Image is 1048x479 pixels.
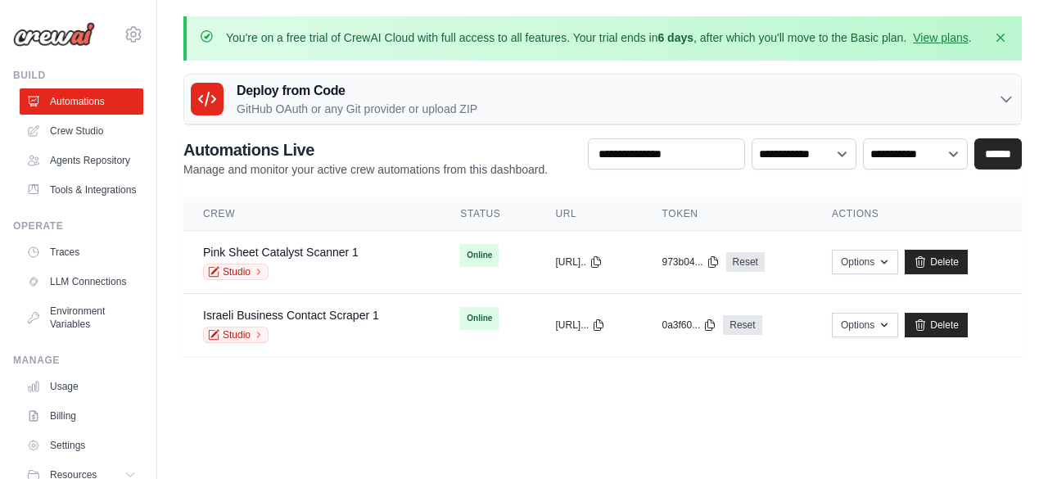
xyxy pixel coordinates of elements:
[20,269,143,295] a: LLM Connections
[183,138,548,161] h2: Automations Live
[657,31,693,44] strong: 6 days
[20,88,143,115] a: Automations
[812,197,1022,231] th: Actions
[20,177,143,203] a: Tools & Integrations
[905,313,968,337] a: Delete
[226,29,972,46] p: You're on a free trial of CrewAI Cloud with full access to all features. Your trial ends in , aft...
[913,31,968,44] a: View plans
[460,244,499,267] span: Online
[13,69,143,82] div: Build
[643,197,812,231] th: Token
[460,307,499,330] span: Online
[20,239,143,265] a: Traces
[237,101,477,117] p: GitHub OAuth or any Git provider or upload ZIP
[662,319,717,332] button: 0a3f60...
[203,246,359,259] a: Pink Sheet Catalyst Scanner 1
[183,197,440,231] th: Crew
[832,313,898,337] button: Options
[20,147,143,174] a: Agents Repository
[237,81,477,101] h3: Deploy from Code
[20,432,143,459] a: Settings
[662,255,720,269] button: 973b04...
[203,309,379,322] a: Israeli Business Contact Scraper 1
[20,118,143,144] a: Crew Studio
[183,161,548,178] p: Manage and monitor your active crew automations from this dashboard.
[20,373,143,400] a: Usage
[20,403,143,429] a: Billing
[905,250,968,274] a: Delete
[13,22,95,47] img: Logo
[203,327,269,343] a: Studio
[13,219,143,233] div: Operate
[13,354,143,367] div: Manage
[536,197,643,231] th: URL
[723,315,761,335] a: Reset
[726,252,765,272] a: Reset
[440,197,535,231] th: Status
[20,298,143,337] a: Environment Variables
[832,250,898,274] button: Options
[203,264,269,280] a: Studio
